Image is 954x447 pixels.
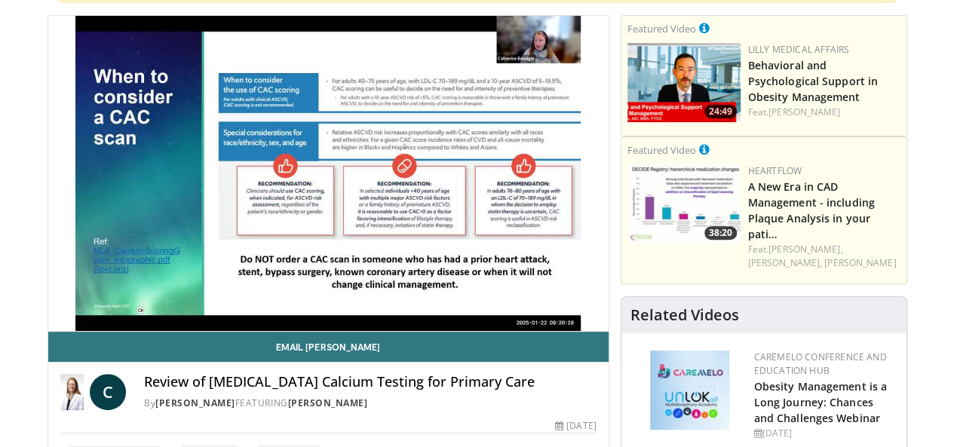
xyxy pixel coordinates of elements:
img: 738d0e2d-290f-4d89-8861-908fb8b721dc.150x105_q85_crop-smart_upscale.jpg [627,164,741,243]
a: C [90,374,126,410]
a: Obesity Management is a Long Journey: Chances and Challenges Webinar [754,379,887,425]
a: [PERSON_NAME] [768,106,840,118]
a: Behavioral and Psychological Support in Obesity Management [748,58,878,104]
a: [PERSON_NAME] [824,256,896,269]
small: Featured Video [627,143,696,157]
a: Heartflow [748,164,802,177]
a: Email [PERSON_NAME] [48,332,609,362]
a: [PERSON_NAME] [155,396,235,409]
span: 38:20 [704,226,737,240]
a: CaReMeLO Conference and Education Hub [754,351,887,377]
small: Featured Video [627,22,696,35]
a: [PERSON_NAME], [748,256,822,269]
video-js: Video Player [48,16,609,332]
a: A New Era in CAD Management - including Plaque Analysis in your pati… [748,179,875,241]
img: Dr. Catherine P. Benziger [60,374,84,410]
div: Feat. [748,243,900,270]
img: 45df64a9-a6de-482c-8a90-ada250f7980c.png.150x105_q85_autocrop_double_scale_upscale_version-0.2.jpg [650,351,729,430]
a: 38:20 [627,164,741,243]
h4: Related Videos [630,306,739,324]
div: Feat. [748,106,900,119]
h4: Review of [MEDICAL_DATA] Calcium Testing for Primary Care [144,374,596,390]
div: [DATE] [555,419,596,433]
div: [DATE] [754,427,894,440]
a: [PERSON_NAME], [768,243,842,256]
img: ba3304f6-7838-4e41-9c0f-2e31ebde6754.png.150x105_q85_crop-smart_upscale.png [627,43,741,122]
span: 24:49 [704,105,737,118]
a: Lilly Medical Affairs [748,43,850,56]
a: [PERSON_NAME] [287,396,367,409]
a: 24:49 [627,43,741,122]
div: By FEATURING [144,396,596,410]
